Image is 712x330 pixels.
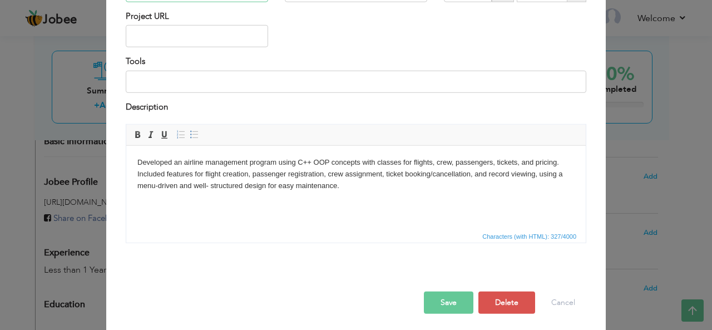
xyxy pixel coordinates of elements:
[145,129,157,141] a: Italic
[126,101,168,113] label: Description
[175,129,187,141] a: Insert/Remove Numbered List
[126,11,169,22] label: Project URL
[188,129,200,141] a: Insert/Remove Bulleted List
[424,292,473,314] button: Save
[126,56,145,67] label: Tools
[480,232,580,242] div: Statistics
[540,292,586,314] button: Cancel
[478,292,535,314] button: Delete
[126,146,586,229] iframe: Rich Text Editor, projectEditor
[131,129,144,141] a: Bold
[480,232,578,242] span: Characters (with HTML): 327/4000
[158,129,170,141] a: Underline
